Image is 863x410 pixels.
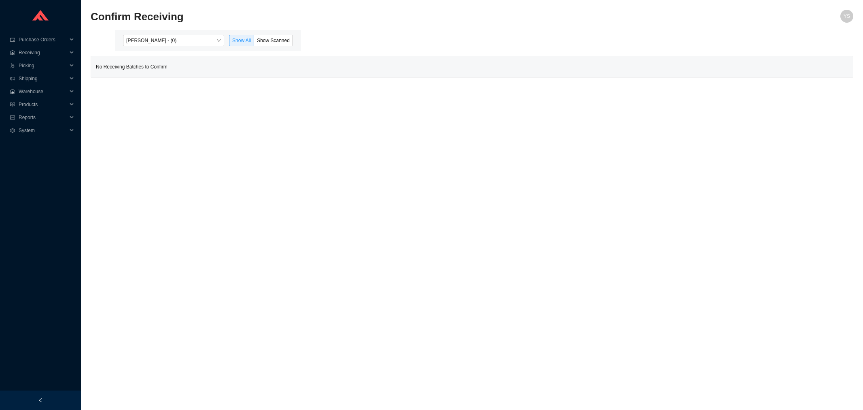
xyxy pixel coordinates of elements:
[10,102,15,107] span: read
[91,56,853,77] div: No Receiving Batches to Confirm
[19,59,67,72] span: Picking
[19,46,67,59] span: Receiving
[19,124,67,137] span: System
[232,38,251,43] span: Show All
[126,35,221,46] span: Yossi Siff - (0)
[19,98,67,111] span: Products
[10,37,15,42] span: credit-card
[38,398,43,403] span: left
[19,33,67,46] span: Purchase Orders
[257,38,290,43] span: Show Scanned
[19,72,67,85] span: Shipping
[844,10,850,23] span: YS
[19,85,67,98] span: Warehouse
[91,10,663,24] h2: Confirm Receiving
[10,115,15,120] span: fund
[10,128,15,133] span: setting
[19,111,67,124] span: Reports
